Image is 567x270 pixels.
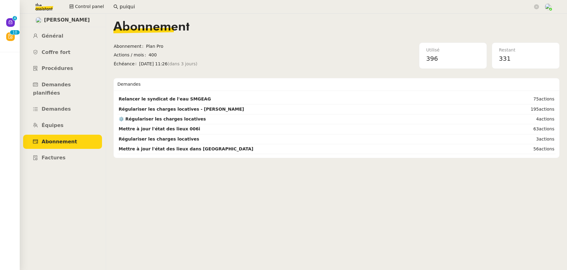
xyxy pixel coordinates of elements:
span: [PERSON_NAME] [44,16,90,24]
span: actions [539,137,554,141]
span: Demandes [42,106,71,112]
a: Procédures [23,61,102,76]
img: users%2FNTfmycKsCFdqp6LX6USf2FmuPJo2%2Favatar%2F16D86256-2126-4AE5-895D-3A0011377F92_1_102_o-remo... [545,3,552,10]
span: Général [42,33,63,39]
span: (dans 3 jours) [168,60,198,67]
strong: Relancer le syndicat de l'eau SMGEAG [119,96,211,101]
span: Coffre fort [42,49,71,55]
span: Factures [42,155,66,161]
td: 3 [485,134,556,144]
a: Général [23,29,102,43]
div: Demandes [117,78,556,91]
span: Équipes [42,122,63,128]
p: 1 [12,30,15,36]
input: Rechercher [120,3,533,11]
strong: Régulariser les charges locatives - [PERSON_NAME] [119,107,244,112]
span: Abonnement [114,43,146,50]
span: Actions / mois [114,51,149,59]
td: 56 [485,144,556,154]
span: Plan Pro [146,43,271,50]
button: Control panel [66,2,108,11]
span: actions [539,126,554,131]
nz-badge-sup: 10 [10,30,19,35]
a: Coffre fort [23,45,102,60]
span: Demandes planifiées [33,82,71,96]
strong: Mettre à jour l'état des lieux 006i [119,126,200,131]
span: Control panel [75,3,104,10]
strong: Mettre à jour l'état des lieux dans [GEOGRAPHIC_DATA] [119,146,253,151]
nz-badge-sup: 4 [13,16,17,20]
span: Procédures [42,65,73,71]
a: Demandes [23,102,102,117]
span: actions [539,96,554,101]
a: Équipes [23,118,102,133]
a: Abonnement [23,135,102,149]
a: Demandes planifiées [23,78,102,100]
span: 400 [149,51,271,59]
span: 331 [499,55,511,62]
span: Abonnement [113,21,190,33]
td: 75 [485,94,556,104]
p: 4 [14,16,16,22]
div: Restant [499,47,553,54]
span: actions [539,117,554,121]
span: Échéance [114,60,139,67]
span: Abonnement [42,139,77,145]
td: 63 [485,124,556,134]
td: 195 [485,104,556,114]
strong: ⚙️ Régulariser les charges locatives [119,117,206,121]
strong: Régulariser les charges locatives [119,137,199,141]
span: actions [539,146,554,151]
span: 396 [426,55,438,62]
img: users%2FcRgg4TJXLQWrBH1iwK9wYfCha1e2%2Favatar%2Fc9d2fa25-7b78-4dd4-b0f3-ccfa08be62e5 [35,17,42,24]
span: actions [539,107,554,112]
p: 0 [15,30,17,36]
td: 4 [485,114,556,124]
span: [DATE] 11:26 [139,60,271,67]
div: Utilisé [426,47,480,54]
